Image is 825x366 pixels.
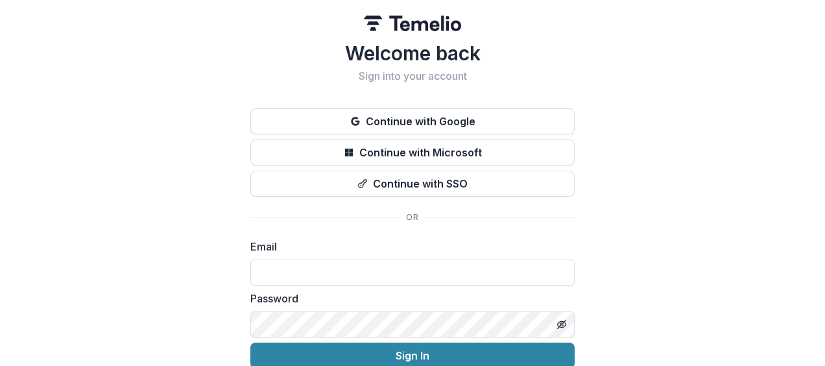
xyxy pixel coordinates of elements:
h2: Sign into your account [250,70,575,82]
label: Email [250,239,567,254]
button: Continue with SSO [250,171,575,197]
button: Continue with Google [250,108,575,134]
h1: Welcome back [250,42,575,65]
button: Toggle password visibility [551,314,572,335]
img: Temelio [364,16,461,31]
label: Password [250,291,567,306]
button: Continue with Microsoft [250,140,575,165]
